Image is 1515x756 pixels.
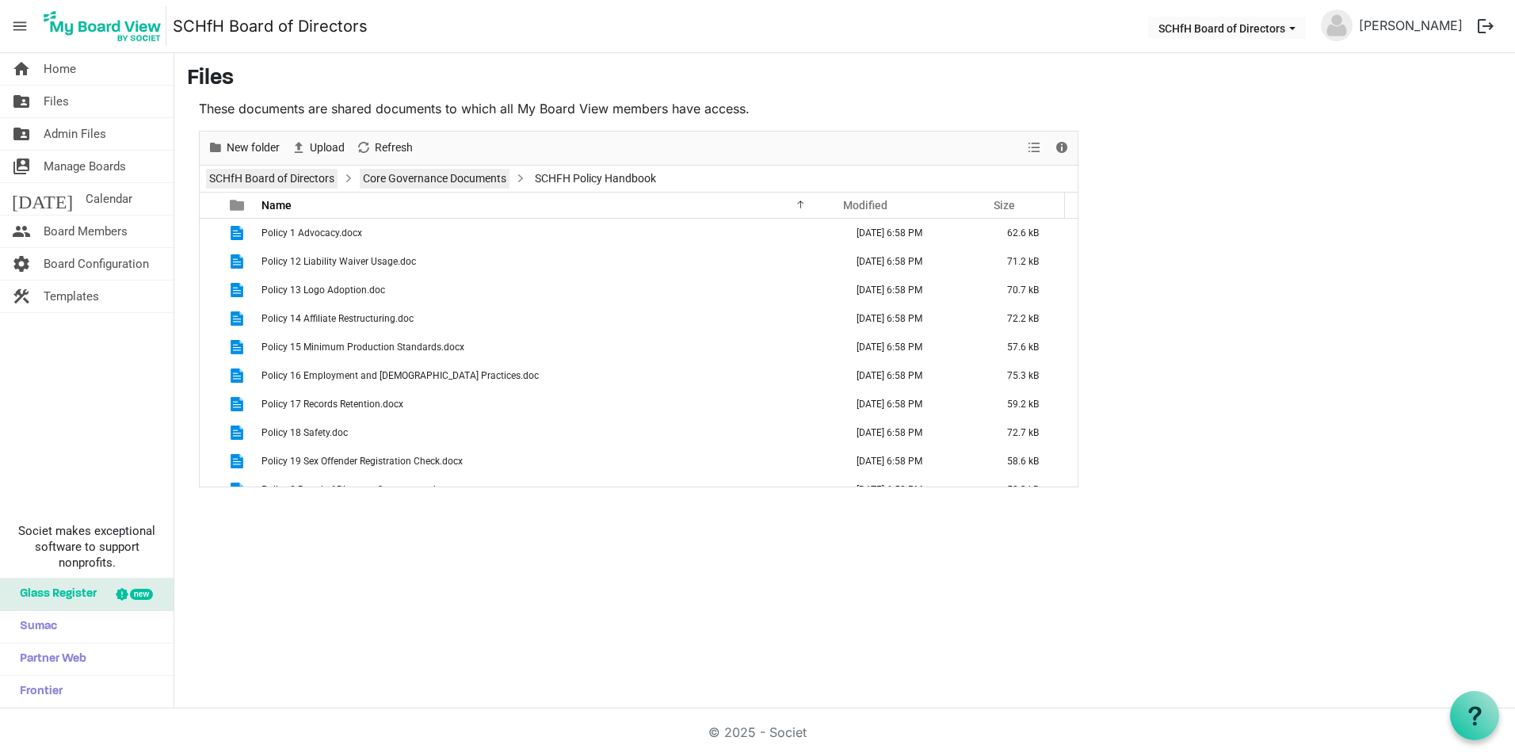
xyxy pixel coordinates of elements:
[990,304,1078,333] td: 72.2 kB is template cell column header Size
[200,390,220,418] td: checkbox
[261,313,414,324] span: Policy 14 Affiliate Restructuring.doc
[39,6,166,46] img: My Board View Logo
[12,281,31,312] span: construction
[990,475,1078,504] td: 58.3 kB is template cell column header Size
[840,333,990,361] td: September 09, 2025 6:58 PM column header Modified
[12,118,31,150] span: folder_shared
[12,676,63,708] span: Frontier
[257,390,840,418] td: Policy 17 Records Retention.docx is template cell column header Name
[840,361,990,390] td: September 09, 2025 6:58 PM column header Modified
[200,333,220,361] td: checkbox
[990,361,1078,390] td: 75.3 kB is template cell column header Size
[261,199,292,212] span: Name
[261,284,385,296] span: Policy 13 Logo Adoption.doc
[12,86,31,117] span: folder_shared
[994,199,1015,212] span: Size
[308,138,346,158] span: Upload
[200,361,220,390] td: checkbox
[200,247,220,276] td: checkbox
[12,248,31,280] span: settings
[200,276,220,304] td: checkbox
[220,418,257,447] td: is template cell column header type
[12,611,57,643] span: Sumac
[261,484,451,495] span: Policy 2 Board of Directors Governance.docx
[44,53,76,85] span: Home
[261,227,362,239] span: Policy 1 Advocacy.docx
[12,53,31,85] span: home
[261,456,463,467] span: Policy 19 Sex Offender Registration Check.docx
[257,447,840,475] td: Policy 19 Sex Offender Registration Check.docx is template cell column header Name
[200,304,220,333] td: checkbox
[220,219,257,247] td: is template cell column header type
[708,724,807,740] a: © 2025 - Societ
[44,248,149,280] span: Board Configuration
[840,475,990,504] td: September 09, 2025 6:58 PM column header Modified
[532,169,659,189] span: SCHFH Policy Handbook
[202,132,285,165] div: New folder
[1148,17,1306,39] button: SCHfH Board of Directors dropdownbutton
[990,390,1078,418] td: 59.2 kB is template cell column header Size
[261,342,464,353] span: Policy 15 Minimum Production Standards.docx
[1048,132,1075,165] div: Details
[220,247,257,276] td: is template cell column header type
[187,66,1502,93] h3: Files
[257,247,840,276] td: Policy 12 Liability Waiver Usage.doc is template cell column header Name
[1321,10,1353,41] img: no-profile-picture.svg
[1353,10,1469,41] a: [PERSON_NAME]
[200,219,220,247] td: checkbox
[220,390,257,418] td: is template cell column header type
[44,118,106,150] span: Admin Files
[220,304,257,333] td: is template cell column header type
[990,247,1078,276] td: 71.2 kB is template cell column header Size
[360,169,509,189] a: Core Governance Documents
[288,138,348,158] button: Upload
[990,447,1078,475] td: 58.6 kB is template cell column header Size
[200,475,220,504] td: checkbox
[257,219,840,247] td: Policy 1 Advocacy.docx is template cell column header Name
[1051,138,1073,158] button: Details
[990,219,1078,247] td: 62.6 kB is template cell column header Size
[840,390,990,418] td: September 09, 2025 6:58 PM column header Modified
[225,138,281,158] span: New folder
[1469,10,1502,43] button: logout
[7,523,166,571] span: Societ makes exceptional software to support nonprofits.
[840,304,990,333] td: September 09, 2025 6:58 PM column header Modified
[44,151,126,182] span: Manage Boards
[200,447,220,475] td: checkbox
[257,361,840,390] td: Policy 16 Employment and Volunteer Practices.doc is template cell column header Name
[257,304,840,333] td: Policy 14 Affiliate Restructuring.doc is template cell column header Name
[205,138,283,158] button: New folder
[220,333,257,361] td: is template cell column header type
[12,578,97,610] span: Glass Register
[44,281,99,312] span: Templates
[44,216,128,247] span: Board Members
[199,99,1078,118] p: These documents are shared documents to which all My Board View members have access.
[200,418,220,447] td: checkbox
[350,132,418,165] div: Refresh
[261,399,403,410] span: Policy 17 Records Retention.docx
[173,10,368,42] a: SCHfH Board of Directors
[840,276,990,304] td: September 09, 2025 6:58 PM column header Modified
[220,475,257,504] td: is template cell column header type
[990,333,1078,361] td: 57.6 kB is template cell column header Size
[206,169,338,189] a: SCHfH Board of Directors
[261,370,539,381] span: Policy 16 Employment and [DEMOGRAPHIC_DATA] Practices.doc
[220,361,257,390] td: is template cell column header type
[12,183,73,215] span: [DATE]
[220,447,257,475] td: is template cell column header type
[86,183,132,215] span: Calendar
[130,589,153,600] div: new
[39,6,173,46] a: My Board View Logo
[840,418,990,447] td: September 09, 2025 6:58 PM column header Modified
[261,256,416,267] span: Policy 12 Liability Waiver Usage.doc
[257,418,840,447] td: Policy 18 Safety.doc is template cell column header Name
[285,132,350,165] div: Upload
[257,475,840,504] td: Policy 2 Board of Directors Governance.docx is template cell column header Name
[840,447,990,475] td: September 09, 2025 6:58 PM column header Modified
[840,247,990,276] td: September 09, 2025 6:58 PM column header Modified
[257,276,840,304] td: Policy 13 Logo Adoption.doc is template cell column header Name
[1025,138,1044,158] button: View dropdownbutton
[990,276,1078,304] td: 70.7 kB is template cell column header Size
[990,418,1078,447] td: 72.7 kB is template cell column header Size
[220,276,257,304] td: is template cell column header type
